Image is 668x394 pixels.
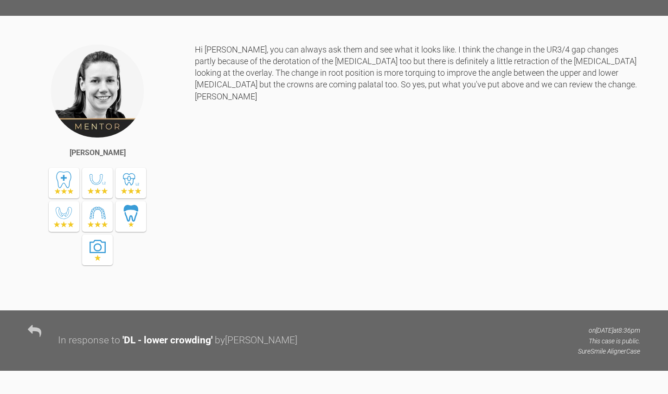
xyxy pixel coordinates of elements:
[215,333,297,348] div: by [PERSON_NAME]
[122,333,212,348] div: ' DL - lower crowding '
[70,147,126,159] div: [PERSON_NAME]
[578,336,640,346] p: This case is public.
[195,44,640,297] div: Hi [PERSON_NAME], you can always ask them and see what it looks like. I think the change in the U...
[50,44,145,138] img: Kelly Toft
[58,333,120,348] div: In response to
[578,325,640,335] p: on [DATE] at 8:36pm
[578,346,640,356] p: SureSmile Aligner Case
